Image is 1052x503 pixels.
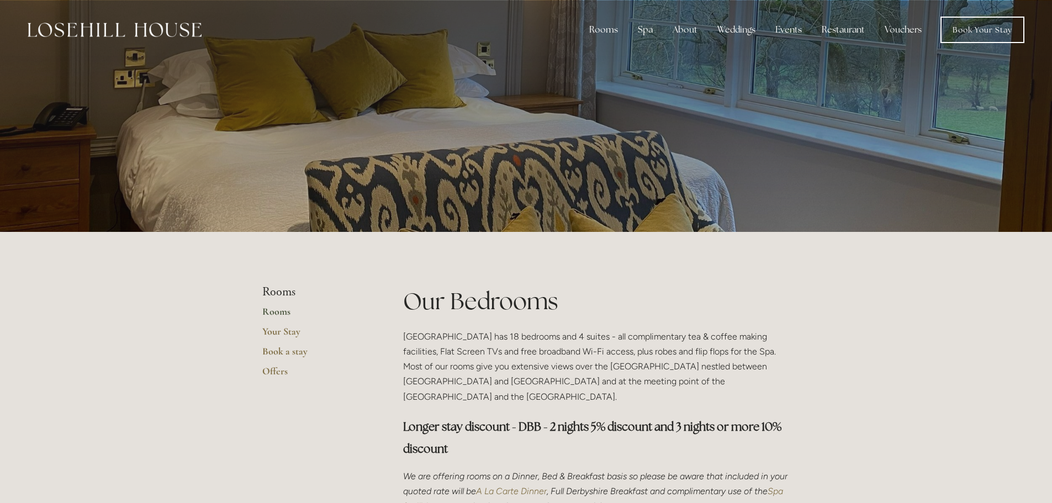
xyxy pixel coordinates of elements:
[262,345,368,365] a: Book a stay
[262,305,368,325] a: Rooms
[940,17,1024,43] a: Book Your Stay
[403,471,790,496] em: We are offering rooms on a Dinner, Bed & Breakfast basis so please be aware that included in your...
[476,486,547,496] a: A La Carte Dinner
[262,325,368,345] a: Your Stay
[664,19,706,41] div: About
[262,285,368,299] li: Rooms
[262,365,368,385] a: Offers
[403,419,784,456] strong: Longer stay discount - DBB - 2 nights 5% discount and 3 nights or more 10% discount
[709,19,764,41] div: Weddings
[876,19,931,41] a: Vouchers
[580,19,627,41] div: Rooms
[766,19,811,41] div: Events
[28,23,202,37] img: Losehill House
[813,19,874,41] div: Restaurant
[547,486,768,496] em: , Full Derbyshire Breakfast and complimentary use of the
[629,19,662,41] div: Spa
[403,285,790,317] h1: Our Bedrooms
[403,329,790,404] p: [GEOGRAPHIC_DATA] has 18 bedrooms and 4 suites - all complimentary tea & coffee making facilities...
